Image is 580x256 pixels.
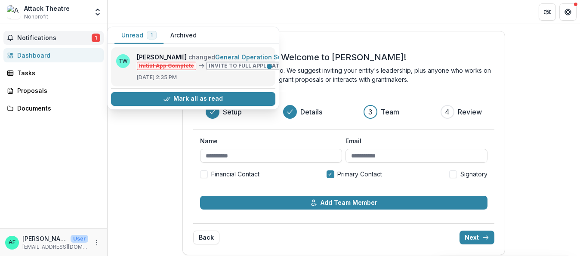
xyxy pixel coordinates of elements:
div: Dashboard [17,51,97,60]
a: Tasks [3,66,104,80]
button: Open entity switcher [92,3,104,21]
div: Attack Theatre [24,4,70,13]
div: Tasks [17,68,97,77]
h3: Details [300,107,322,117]
div: Proposals [17,86,97,95]
button: Notifications1 [3,31,104,45]
a: Documents [3,101,104,115]
div: Progress [206,105,482,119]
img: Attack Theatre [7,5,21,19]
span: Nonprofit [24,13,48,21]
button: More [92,237,102,248]
a: General Operation Support [215,53,298,61]
button: Partners [539,3,556,21]
div: Documents [17,104,97,113]
span: Signatory [460,170,487,179]
span: 1 [92,34,100,42]
span: Financial Contact [211,170,259,179]
h2: Welcome to [PERSON_NAME]! [281,52,407,62]
label: Email [346,136,482,145]
h3: Review [458,107,482,117]
p: changed from [137,52,315,70]
span: Primary Contact [338,170,383,179]
span: Notifications [17,34,92,42]
p: [PERSON_NAME] [22,234,67,243]
button: Get Help [559,3,577,21]
p: Add team members to Temelio. We suggest inviting your entity's leadership, plus anyone who works ... [193,66,494,84]
p: User [71,235,88,243]
h3: Team [381,107,399,117]
span: 1 [151,32,153,38]
button: Unread [114,27,164,44]
p: [EMAIL_ADDRESS][DOMAIN_NAME] [22,243,88,251]
button: Add Team Member [200,196,487,210]
div: 4 [445,107,450,117]
div: 3 [369,107,373,117]
h3: Setup [223,107,242,117]
button: Back [193,231,219,244]
a: Dashboard [3,48,104,62]
label: Name [200,136,337,145]
button: Mark all as read [111,92,275,106]
button: Archived [164,27,204,44]
div: Andrés Franco [9,240,15,245]
a: Proposals [3,83,104,98]
button: Next [460,231,494,244]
